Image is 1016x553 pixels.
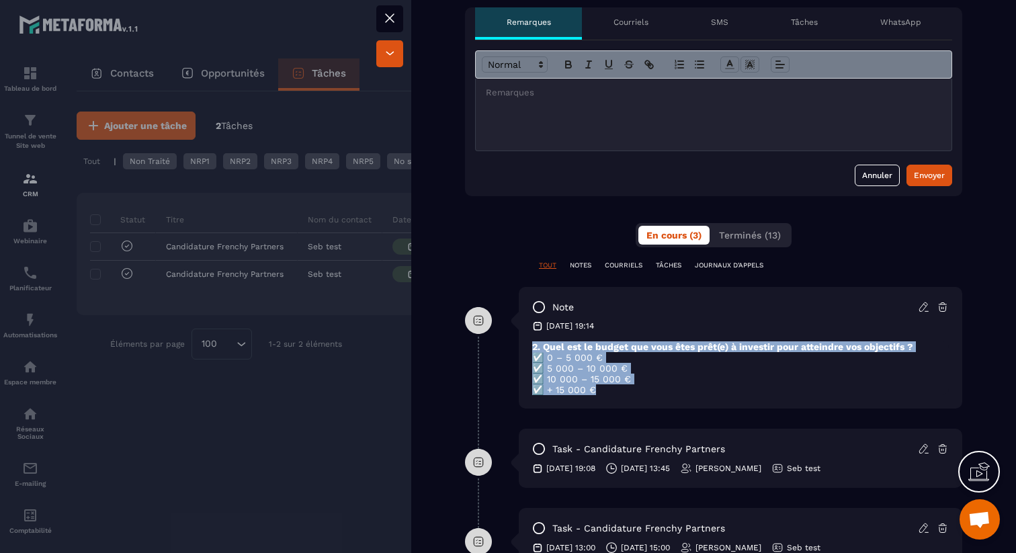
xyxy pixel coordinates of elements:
p: ☑️ 0 – 5 000 € [532,352,949,363]
p: [DATE] 19:14 [546,321,594,331]
button: Envoyer [906,165,952,186]
p: note [552,301,574,314]
p: TOUT [539,261,556,270]
p: [DATE] 15:00 [621,542,670,553]
button: Annuler [855,165,900,186]
p: task - Candidature Frenchy Partners [552,443,725,456]
button: En cours (3) [638,226,710,245]
p: [DATE] 13:00 [546,542,595,553]
p: Courriels [613,17,648,28]
p: SMS [711,17,728,28]
button: Terminés (13) [711,226,789,245]
p: [DATE] 13:45 [621,463,670,474]
p: TÂCHES [656,261,681,270]
div: Envoyer [914,169,945,182]
p: ☑️ 10 000 – 15 000 € [532,374,949,384]
p: Seb test [787,463,820,474]
p: task - Candidature Frenchy Partners [552,522,725,535]
p: Tâches [791,17,818,28]
a: Ouvrir le chat [960,499,1000,540]
p: JOURNAUX D'APPELS [695,261,763,270]
p: NOTES [570,261,591,270]
p: [PERSON_NAME] [695,463,761,474]
span: En cours (3) [646,230,702,241]
p: COURRIELS [605,261,642,270]
strong: 2. Quel est le budget que vous êtes prêt(e) à investir pour atteindre vos objectifs ? [532,341,913,352]
p: ☑️ + 15 000 € [532,384,949,395]
p: WhatsApp [880,17,921,28]
span: Terminés (13) [719,230,781,241]
p: Remarques [507,17,551,28]
p: Seb test [787,542,820,553]
p: ☑️ 5 000 – 10 000 € [532,363,949,374]
p: [DATE] 19:08 [546,463,595,474]
p: [PERSON_NAME] [695,542,761,553]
